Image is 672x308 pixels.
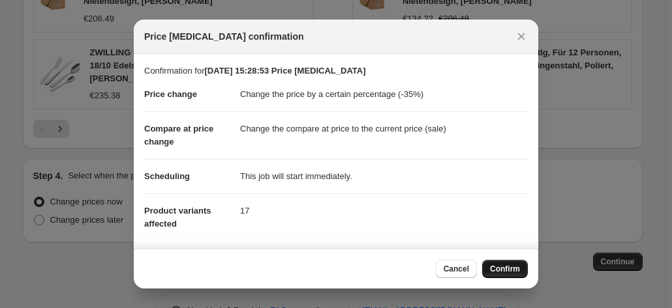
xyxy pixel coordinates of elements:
[240,77,528,111] dd: Change the price by a certain percentage (-35%)
[204,66,365,76] b: [DATE] 15:28:53 Price [MEDICAL_DATA]
[444,264,469,274] span: Cancel
[482,260,528,278] button: Confirm
[144,206,211,229] span: Product variants affected
[144,171,190,181] span: Scheduling
[512,27,530,46] button: Close
[436,260,477,278] button: Cancel
[240,159,528,193] dd: This job will start immediately.
[240,111,528,146] dd: Change the compare at price to the current price (sale)
[144,89,197,99] span: Price change
[144,30,304,43] span: Price [MEDICAL_DATA] confirmation
[490,264,520,274] span: Confirm
[144,124,213,147] span: Compare at price change
[240,193,528,228] dd: 17
[144,64,528,77] p: Confirmation for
